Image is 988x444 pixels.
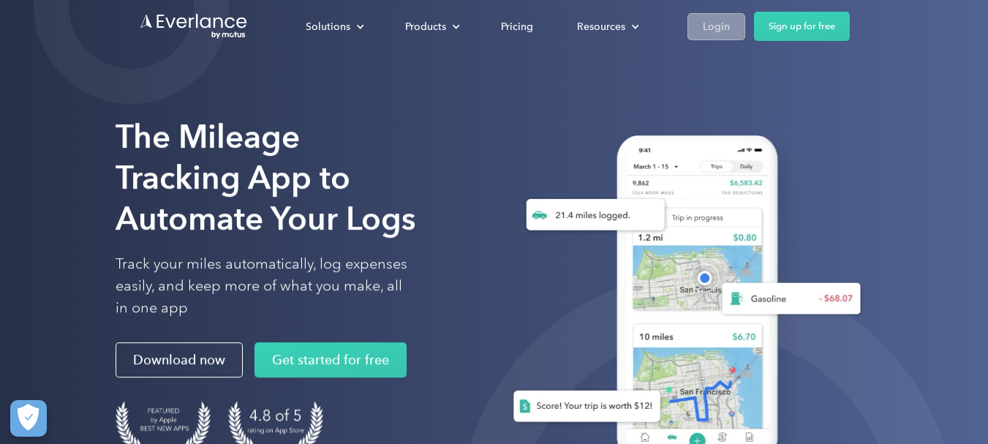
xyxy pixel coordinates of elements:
div: Solutions [306,18,350,36]
p: Track your miles automatically, log expenses easily, and keep more of what you make, all in one app [116,253,408,319]
a: Pricing [486,14,548,39]
a: Go to homepage [139,12,249,40]
a: Download now [116,342,243,377]
div: Resources [562,14,651,39]
a: Login [687,13,745,40]
button: Cookies Settings [10,400,47,437]
div: Resources [577,18,625,36]
div: Login [703,18,730,36]
a: Get started for free [254,342,407,377]
a: Sign up for free [754,12,850,41]
strong: The Mileage Tracking App to Automate Your Logs [116,117,416,238]
div: Pricing [501,18,533,36]
div: Products [405,18,446,36]
div: Products [391,14,472,39]
div: Solutions [291,14,376,39]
